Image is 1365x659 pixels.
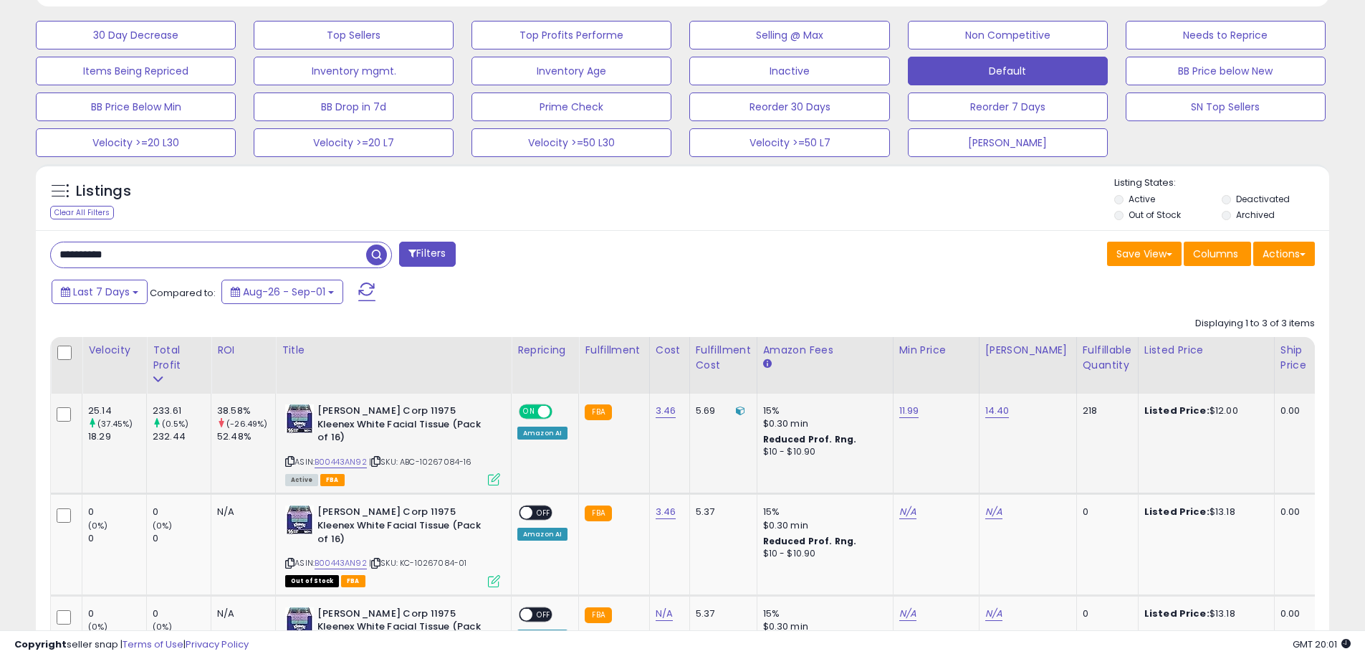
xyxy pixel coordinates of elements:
[1129,193,1155,205] label: Active
[76,181,131,202] h5: Listings
[763,535,857,547] b: Reduced Prof. Rng.
[285,575,339,587] span: All listings that are currently out of stock and unavailable for purchase on Amazon
[1193,247,1238,261] span: Columns
[36,128,236,157] button: Velocity >=20 L30
[908,21,1108,49] button: Non Competitive
[123,637,183,651] a: Terms of Use
[254,93,454,121] button: BB Drop in 7d
[696,404,746,417] div: 5.69
[696,607,746,620] div: 5.37
[243,285,325,299] span: Aug-26 - Sep-01
[1144,607,1210,620] b: Listed Price:
[1129,209,1181,221] label: Out of Stock
[1083,607,1127,620] div: 0
[285,404,314,433] img: 51Ru+e2LlvL._SL40_.jpg
[1144,404,1210,417] b: Listed Price:
[399,242,455,267] button: Filters
[36,57,236,85] button: Items Being Repriced
[908,128,1108,157] button: [PERSON_NAME]
[1144,343,1268,358] div: Listed Price
[908,93,1108,121] button: Reorder 7 Days
[763,417,882,430] div: $0.30 min
[254,128,454,157] button: Velocity >=20 L7
[656,404,676,418] a: 3.46
[532,507,555,519] span: OFF
[985,505,1002,519] a: N/A
[763,446,882,458] div: $10 - $10.90
[1144,506,1263,518] div: $13.18
[1280,404,1304,417] div: 0.00
[763,433,857,445] b: Reduced Prof. Rng.
[369,557,467,569] span: | SKU: KC-10267084-01
[763,343,887,358] div: Amazon Fees
[320,474,345,486] span: FBA
[153,532,211,545] div: 0
[217,607,264,620] div: N/A
[696,343,751,373] div: Fulfillment Cost
[1253,242,1315,266] button: Actions
[1144,505,1210,518] b: Listed Price:
[689,57,889,85] button: Inactive
[763,404,882,417] div: 15%
[517,343,573,358] div: Repricing
[88,520,108,531] small: (0%)
[285,506,314,534] img: 51Ru+e2LlvL._SL40_.jpg
[186,637,249,651] a: Privacy Policy
[1114,176,1329,190] p: Listing States:
[36,93,236,121] button: BB Price Below Min
[1293,637,1351,651] span: 2025-09-10 20:01 GMT
[985,607,1002,621] a: N/A
[73,285,130,299] span: Last 7 Days
[585,343,643,358] div: Fulfillment
[285,404,500,484] div: ASIN:
[985,343,1071,358] div: [PERSON_NAME]
[285,506,500,585] div: ASIN:
[517,427,567,440] div: Amazon AI
[217,430,275,443] div: 52.48%
[585,506,611,521] small: FBA
[153,343,205,373] div: Total Profit
[88,404,146,417] div: 25.14
[88,532,146,545] div: 0
[315,456,367,468] a: B00443AN92
[317,607,492,651] b: [PERSON_NAME] Corp 11975 Kleenex White Facial Tissue (Pack of 16)
[36,21,236,49] button: 30 Day Decrease
[1280,506,1304,518] div: 0.00
[14,638,249,652] div: seller snap | |
[471,21,671,49] button: Top Profits Performe
[88,506,146,518] div: 0
[317,404,492,448] b: [PERSON_NAME] Corp 11975 Kleenex White Facial Tissue (Pack of 16)
[899,404,919,418] a: 11.99
[1126,93,1326,121] button: SN Top Sellers
[763,519,882,532] div: $0.30 min
[1280,343,1309,373] div: Ship Price
[656,505,676,519] a: 3.46
[1126,21,1326,49] button: Needs to Reprice
[285,474,318,486] span: All listings currently available for purchase on Amazon
[153,520,173,531] small: (0%)
[1195,317,1315,331] div: Displaying 1 to 3 of 3 items
[1107,242,1182,266] button: Save View
[254,21,454,49] button: Top Sellers
[317,506,492,549] b: [PERSON_NAME] Corp 11975 Kleenex White Facial Tissue (Pack of 16)
[282,343,505,358] div: Title
[1144,607,1263,620] div: $13.18
[1083,404,1127,417] div: 218
[217,404,275,417] div: 38.58%
[150,286,216,300] span: Compared to:
[88,343,140,358] div: Velocity
[763,358,772,371] small: Amazon Fees.
[899,343,973,358] div: Min Price
[52,280,148,304] button: Last 7 Days
[471,57,671,85] button: Inventory Age
[471,128,671,157] button: Velocity >=50 L30
[226,418,267,430] small: (-26.49%)
[689,21,889,49] button: Selling @ Max
[520,406,538,418] span: ON
[14,637,67,651] strong: Copyright
[1144,404,1263,417] div: $12.00
[517,528,567,541] div: Amazon AI
[899,607,916,621] a: N/A
[550,406,573,418] span: OFF
[689,93,889,121] button: Reorder 30 Days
